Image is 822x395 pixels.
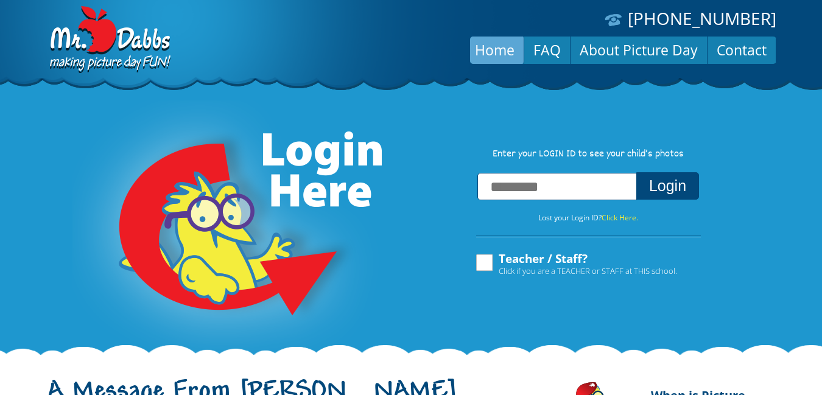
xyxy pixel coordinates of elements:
[571,35,707,65] a: About Picture Day
[602,212,638,223] a: Click Here.
[474,253,677,276] label: Teacher / Staff?
[463,148,713,161] p: Enter your LOGIN ID to see your child’s photos
[466,35,524,65] a: Home
[628,7,776,30] a: [PHONE_NUMBER]
[636,172,699,200] button: Login
[46,6,172,74] img: Dabbs Company
[463,211,713,225] p: Lost your Login ID?
[708,35,776,65] a: Contact
[524,35,570,65] a: FAQ
[72,100,384,356] img: Login Here
[499,265,677,277] span: Click if you are a TEACHER or STAFF at THIS school.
